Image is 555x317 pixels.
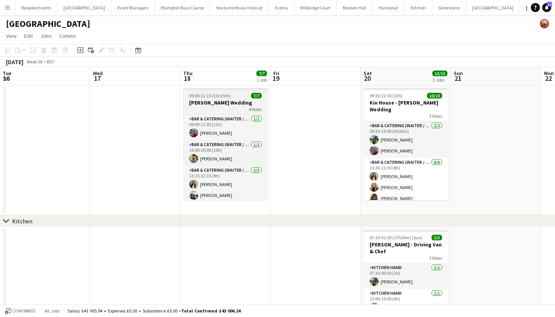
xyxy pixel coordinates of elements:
[59,32,76,39] span: Comms
[432,235,442,240] span: 3/3
[183,70,193,77] span: Thu
[183,140,268,166] app-card-role: Bar & Catering (Waiter / waitress)1/110:00-20:00 (10h)[PERSON_NAME]
[155,0,210,15] button: Plumpton Race Course
[183,115,268,140] app-card-role: Bar & Catering (Waiter / waitress)1/109:00-21:00 (12h)[PERSON_NAME]
[2,74,11,83] span: 16
[183,99,268,106] h3: [PERSON_NAME] Wedding
[43,308,61,314] span: All jobs
[364,99,448,113] h3: Kin House - [PERSON_NAME] Wedding
[12,308,35,314] span: Confirmed
[249,106,262,112] span: 4 Roles
[93,70,103,77] span: Wed
[56,31,79,41] a: Comms
[429,255,442,261] span: 3 Roles
[433,77,447,83] div: 2 Jobs
[272,74,279,83] span: 19
[294,0,337,15] button: Millbridge Court
[370,93,402,98] span: 09:30-22:30 (13h)
[364,88,448,200] app-job-card: 09:30-22:30 (13h)10/10Kin House - [PERSON_NAME] Wedding3 RolesBar & Catering (Waiter / waitress)2...
[6,32,17,39] span: View
[454,70,463,77] span: Sun
[542,3,551,12] a: 12
[183,166,268,214] app-card-role: Bar & Catering (Waiter / waitress)3/313:15-22:15 (9h)[PERSON_NAME][PERSON_NAME]
[6,18,90,29] h1: [GEOGRAPHIC_DATA]
[251,93,262,98] span: 7/7
[257,77,267,83] div: 1 Job
[432,0,466,15] button: Silverstone
[364,263,448,289] app-card-role: Kitchen Hand1/107:30-09:30 (2h)[PERSON_NAME]
[111,0,155,15] button: Event Managers
[3,70,11,77] span: Tue
[429,113,442,119] span: 3 Roles
[273,70,279,77] span: Fri
[269,0,294,15] button: Events
[337,0,373,15] button: Morden Hall
[210,0,269,15] button: Nocturne Music Festival
[182,74,193,83] span: 18
[40,32,52,39] span: Jobs
[364,122,448,158] app-card-role: Bar & Catering (Waiter / waitress)2/209:30-13:00 (3h30m)[PERSON_NAME][PERSON_NAME]
[21,31,36,41] a: Edit
[547,2,552,7] span: 12
[256,71,267,76] span: 7/7
[24,32,33,39] span: Edit
[37,31,55,41] a: Jobs
[364,70,372,77] span: Sat
[183,88,268,200] app-job-card: 09:00-22:15 (13h15m)7/7[PERSON_NAME] Wedding4 RolesBar & Catering (Waiter / waitress)1/109:00-21:...
[4,307,37,315] button: Confirmed
[362,74,372,83] span: 20
[466,0,520,15] button: [GEOGRAPHIC_DATA]
[181,308,240,314] span: Total Confirmed £43 006.24
[15,0,57,15] button: Bespoke Events
[25,59,44,65] span: Week 38
[364,289,448,315] app-card-role: Kitchen Hand1/113:00-19:00 (6h)[PERSON_NAME]
[544,70,554,77] span: Mon
[12,217,32,225] div: Kitchen
[92,74,103,83] span: 17
[540,19,549,28] app-user-avatar: Staffing Manager
[453,74,463,83] span: 21
[3,31,20,41] a: View
[6,58,23,66] div: [DATE]
[373,0,405,15] button: Hickstead
[57,0,111,15] button: [GEOGRAPHIC_DATA]
[189,93,231,98] span: 09:00-22:15 (13h15m)
[405,0,432,15] button: Kitchen
[427,93,442,98] span: 10/10
[370,235,422,240] span: 07:30-01:00 (17h30m) (Sun)
[364,158,448,239] app-card-role: Bar & Catering (Waiter / waitress)6/613:30-21:30 (8h)[PERSON_NAME][PERSON_NAME][PERSON_NAME]
[47,59,54,65] div: BST
[543,74,554,83] span: 22
[364,241,448,255] h3: [PERSON_NAME] - Driving Van & Chef
[432,71,447,76] span: 13/13
[68,308,240,314] div: Salary £43 005.94 + Expenses £0.30 + Subsistence £0.00 =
